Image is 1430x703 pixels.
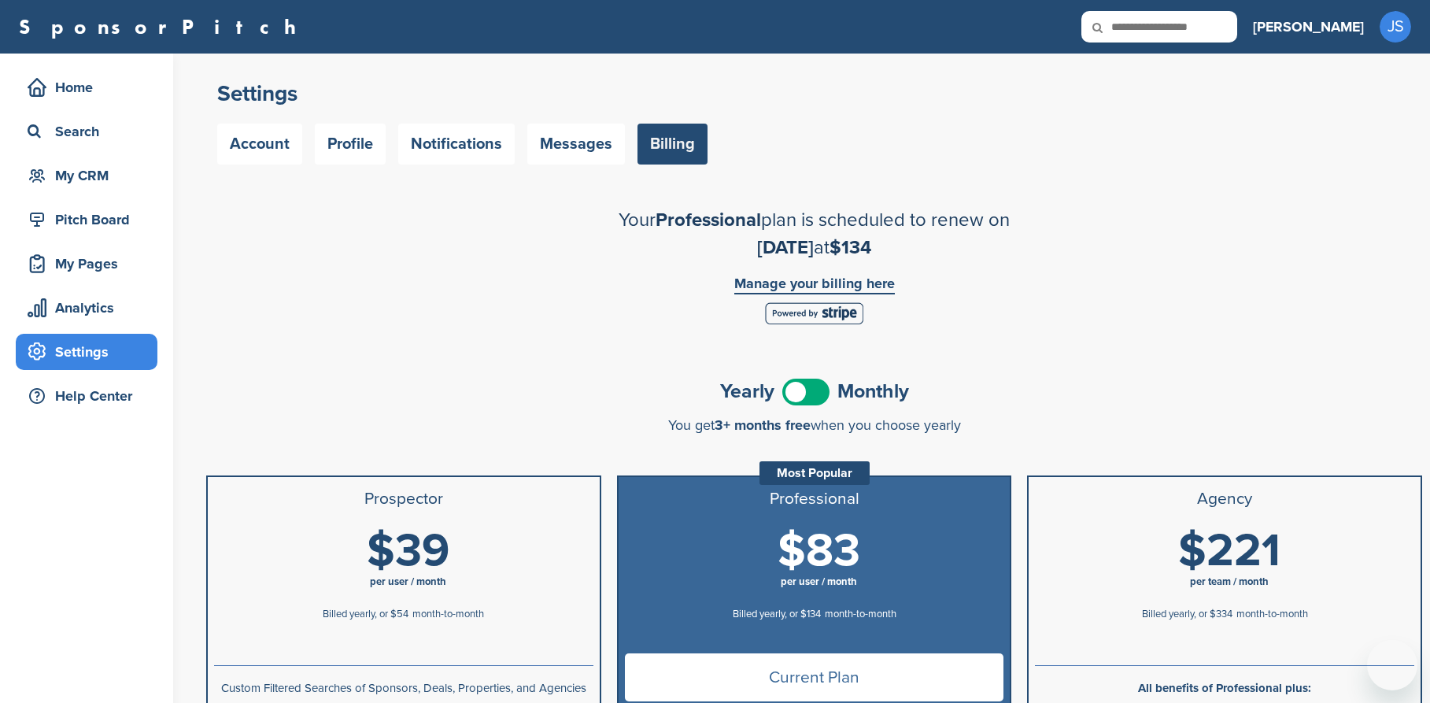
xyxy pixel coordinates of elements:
[625,490,1004,509] h3: Professional
[24,73,157,102] div: Home
[527,124,625,165] a: Messages
[19,17,306,37] a: SponsorPitch
[16,334,157,370] a: Settings
[24,338,157,366] div: Settings
[315,124,386,165] a: Profile
[1138,681,1311,695] b: All benefits of Professional plus:
[720,382,774,401] span: Yearly
[323,608,408,620] span: Billed yearly, or $54
[1236,608,1308,620] span: month-to-month
[24,382,157,410] div: Help Center
[16,113,157,150] a: Search
[412,608,484,620] span: month-to-month
[24,205,157,234] div: Pitch Board
[625,653,1004,701] span: Current Plan
[24,250,157,278] div: My Pages
[759,461,870,485] div: Most Popular
[1253,16,1364,38] h3: [PERSON_NAME]
[367,524,449,579] span: $39
[1380,11,1411,43] span: JS
[24,294,157,322] div: Analytics
[539,206,1090,261] h2: Your plan is scheduled to renew on at
[398,124,515,165] a: Notifications
[656,209,761,231] span: Professional
[830,236,871,259] span: $134
[370,575,446,588] span: per user / month
[734,276,895,294] a: Manage your billing here
[1190,575,1269,588] span: per team / month
[214,679,593,698] p: Custom Filtered Searches of Sponsors, Deals, Properties, and Agencies
[217,80,1411,108] h2: Settings
[765,302,863,324] img: Stripe
[16,246,157,282] a: My Pages
[781,575,857,588] span: per user / month
[217,124,302,165] a: Account
[1142,608,1232,620] span: Billed yearly, or $334
[16,290,157,326] a: Analytics
[1035,490,1414,509] h3: Agency
[206,417,1422,433] div: You get when you choose yearly
[24,161,157,190] div: My CRM
[1178,524,1280,579] span: $221
[837,382,909,401] span: Monthly
[16,202,157,238] a: Pitch Board
[715,416,811,434] span: 3+ months free
[1253,9,1364,44] a: [PERSON_NAME]
[733,608,821,620] span: Billed yearly, or $134
[24,117,157,146] div: Search
[16,69,157,105] a: Home
[825,608,896,620] span: month-to-month
[214,490,593,509] h3: Prospector
[637,124,708,165] a: Billing
[778,524,860,579] span: $83
[16,157,157,194] a: My CRM
[1367,640,1417,690] iframe: Button to launch messaging window
[757,236,814,259] span: [DATE]
[16,378,157,414] a: Help Center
